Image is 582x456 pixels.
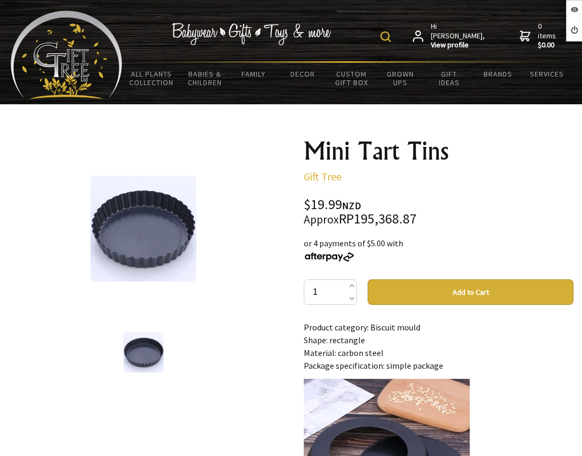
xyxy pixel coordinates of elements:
[376,63,425,94] a: Grown Ups
[380,31,391,42] img: product search
[431,22,486,50] span: Hi [PERSON_NAME],
[304,138,573,164] h1: Mini Tart Tins
[172,23,331,45] img: Babywear - Gifts - Toys & more
[122,63,180,94] a: All Plants Collection
[413,22,486,50] a: Hi [PERSON_NAME],View profile
[90,176,196,281] img: Mini Tart Tins
[304,170,342,183] a: Gift Tree
[180,63,229,94] a: Babies & Children
[368,279,573,305] button: Add to Cart
[278,63,327,85] a: Decor
[538,21,558,50] span: 0 items
[431,40,486,50] strong: View profile
[304,212,339,227] small: Approx
[473,63,522,85] a: Brands
[304,198,573,226] div: $19.99 RP195,368.87
[304,252,355,262] img: Afterpay
[425,63,473,94] a: Gift Ideas
[11,11,122,99] img: Babyware - Gifts - Toys and more...
[520,22,558,50] a: 0 items$0.00
[342,200,361,212] span: NZD
[304,321,573,372] p: Product category: Biscuit mould Shape: rectangle Material: carbon steel Package specification: si...
[327,63,376,94] a: Custom Gift Box
[522,63,571,85] a: Services
[304,237,573,262] div: or 4 payments of $5.00 with
[229,63,278,85] a: Family
[123,332,164,372] img: Mini Tart Tins
[538,40,558,50] strong: $0.00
